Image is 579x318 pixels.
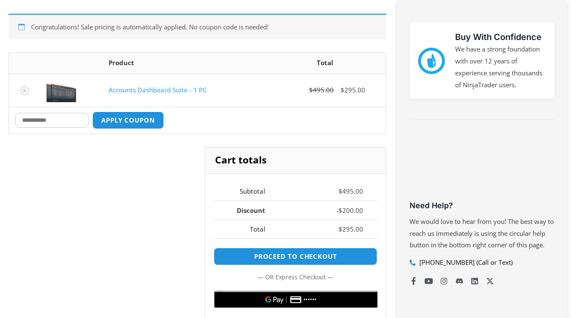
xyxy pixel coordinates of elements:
[214,201,279,220] th: Discount
[336,206,338,215] span: -
[214,182,279,201] th: Subtotal
[309,86,313,94] span: $
[410,217,554,249] span: We would love to hear from you! The best way to reach us immediately is using the circular help b...
[304,297,317,303] text: ••••••
[214,291,378,308] button: Buy with GPay
[455,43,547,91] p: We have a strong foundation with over 12 years of experience serving thousands of NinjaTrader users.
[410,135,555,198] iframe: Customer reviews powered by Trustpilot
[109,86,206,94] a: Accounts Dashboard Suite - 1 PC
[92,112,164,129] button: Apply coupon
[214,272,377,283] p: — or —
[338,206,363,215] bdi: 200.00
[46,78,76,102] img: Screenshot 2024-08-26 155710eeeee | Affordable Indicators – NinjaTrader
[214,220,279,239] th: Total
[338,187,363,195] bdi: 495.00
[338,225,363,233] bdi: 295.00
[20,86,29,95] a: Remove Accounts Dashboard Suite - 1 PC from cart
[309,86,334,94] bdi: 495.00
[205,147,386,174] h2: Cart totals
[102,53,264,74] th: Product
[338,225,342,233] span: $
[338,187,342,195] span: $
[341,86,365,94] bdi: 295.00
[214,248,377,265] a: Proceed to checkout
[410,201,555,210] h3: Need Help?
[9,14,386,40] div: Congratulations! Sale pricing is automatically applied. No coupon code is needed!
[338,206,342,215] span: $
[418,48,444,74] img: mark thumbs good 43913 | Affordable Indicators – NinjaTrader
[455,31,547,43] h3: Buy With Confidence
[417,257,513,269] span: [PHONE_NUMBER] (Call or Text)
[341,86,344,94] span: $
[264,53,386,74] th: Total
